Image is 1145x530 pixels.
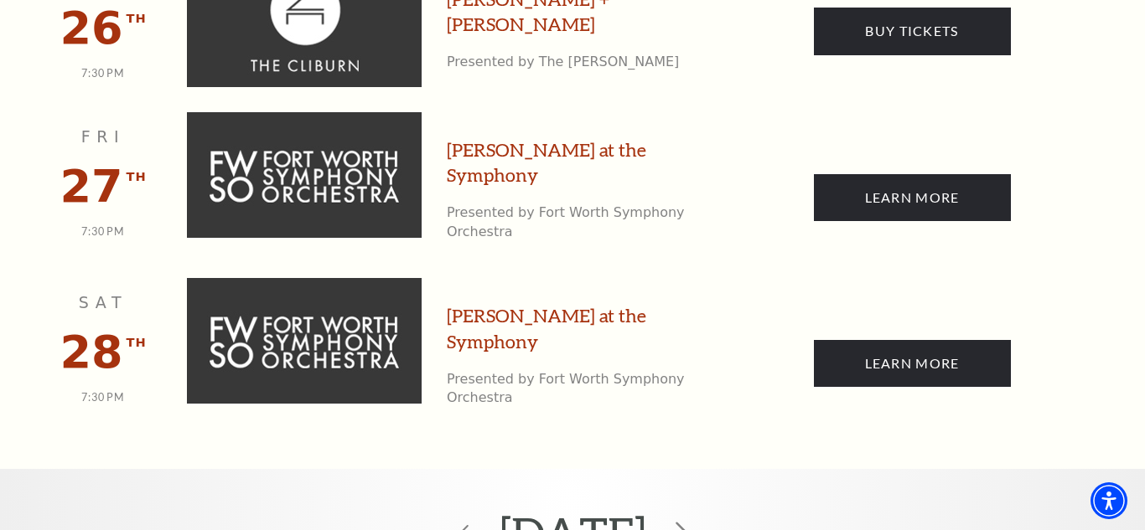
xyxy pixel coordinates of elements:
[127,332,147,353] span: th
[60,160,122,213] span: 27
[127,8,147,29] span: th
[447,370,707,408] p: Presented by Fort Worth Symphony Orchestra
[447,303,707,355] a: [PERSON_NAME] at the Symphony
[60,2,122,54] span: 26
[81,225,124,238] span: 7:30 PM
[127,167,147,188] span: th
[814,8,1011,54] a: Buy Tickets
[187,112,422,238] img: Shakespeare at the Symphony
[814,174,1011,221] a: Presented by Fort Worth Symphony Orchestra Learn More
[447,53,707,71] p: Presented by The [PERSON_NAME]
[81,67,124,80] span: 7:30 PM
[814,340,1011,387] a: Presented by Fort Worth Symphony Orchestra Learn More
[447,203,707,241] p: Presented by Fort Worth Symphony Orchestra
[447,137,707,189] a: [PERSON_NAME] at the Symphony
[53,291,153,315] p: Sat
[81,391,124,404] span: 7:30 PM
[1091,482,1127,519] div: Accessibility Menu
[60,326,122,378] span: 28
[53,125,153,149] p: Fri
[187,278,422,404] img: Shakespeare at the Symphony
